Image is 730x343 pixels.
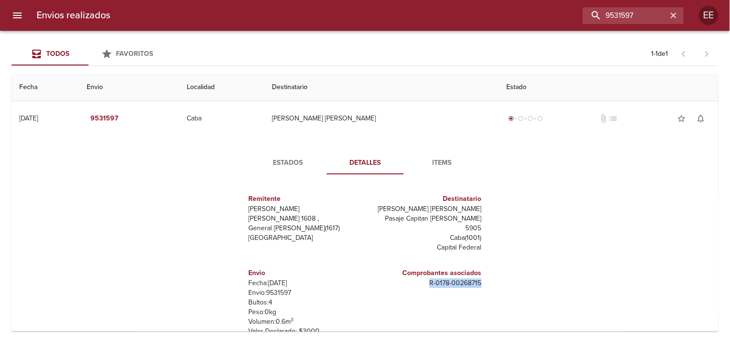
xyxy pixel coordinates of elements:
span: notifications_none [696,114,706,123]
span: Todos [46,50,69,58]
td: Caba [179,101,264,136]
th: Envio [79,74,179,101]
span: radio_button_unchecked [527,116,533,121]
th: Localidad [179,74,264,101]
div: Abrir información de usuario [699,6,718,25]
th: Fecha [12,74,79,101]
sup: 3 [291,317,294,323]
span: star_border [677,114,687,123]
p: Envío: 9531597 [249,288,361,298]
th: Estado [499,74,718,101]
button: 9531597 [87,110,122,128]
p: General [PERSON_NAME] ( 1617 ) [249,224,361,233]
span: Favoritos [116,50,154,58]
p: Volumen: 0.6 m [249,317,361,327]
th: Destinatario [264,74,499,101]
td: [PERSON_NAME] [PERSON_NAME] [264,101,499,136]
span: No tiene documentos adjuntos [599,114,609,123]
div: [DATE] [19,114,38,122]
div: Generado [506,114,545,123]
p: [PERSON_NAME] [PERSON_NAME] [369,204,482,214]
p: Peso: 0 kg [249,307,361,317]
p: 1 - 1 de 1 [652,49,668,59]
span: Items [410,157,475,169]
span: Estados [256,157,321,169]
span: radio_button_checked [508,116,514,121]
h6: Envio [249,268,361,278]
span: Detalles [333,157,398,169]
h6: Envios realizados [37,8,110,23]
em: 9531597 [90,113,118,125]
p: Pasaje Capitan [PERSON_NAME] 5905 [369,214,482,233]
h6: Destinatario [369,194,482,204]
div: Tabs Envios [12,42,166,66]
p: Caba ( 1001 ) [369,233,482,243]
p: Fecha: [DATE] [249,278,361,288]
p: R - 0178 - 00268715 [369,278,482,288]
span: Pagina anterior [672,49,695,58]
button: menu [6,4,29,27]
p: Bultos: 4 [249,298,361,307]
p: [PERSON_NAME] 1608 , [249,214,361,224]
button: Agregar a favoritos [672,109,692,128]
p: Valor Declarado: $ 3000 [249,327,361,336]
span: radio_button_unchecked [537,116,543,121]
h6: Comprobantes asociados [369,268,482,278]
span: Pagina siguiente [695,42,718,66]
span: radio_button_unchecked [518,116,524,121]
div: EE [699,6,718,25]
input: buscar [583,7,667,24]
p: [GEOGRAPHIC_DATA] [249,233,361,243]
h6: Remitente [249,194,361,204]
span: No tiene pedido asociado [609,114,618,123]
button: Activar notificaciones [692,109,711,128]
p: [PERSON_NAME] [249,204,361,214]
div: Tabs detalle de guia [250,151,481,174]
p: Capital Federal [369,243,482,252]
